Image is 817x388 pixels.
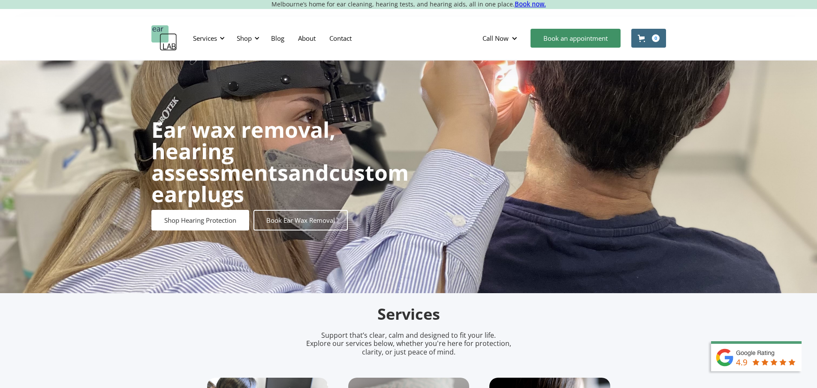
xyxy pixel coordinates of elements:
[237,34,252,42] div: Shop
[652,34,660,42] div: 0
[207,304,610,324] h2: Services
[295,331,522,356] p: Support that’s clear, calm and designed to fit your life. Explore our services below, whether you...
[482,34,509,42] div: Call Now
[323,26,359,51] a: Contact
[631,29,666,48] a: Open cart
[151,119,409,205] h1: and
[232,25,262,51] div: Shop
[531,29,621,48] a: Book an appointment
[476,25,526,51] div: Call Now
[151,210,249,230] a: Shop Hearing Protection
[151,115,335,187] strong: Ear wax removal, hearing assessments
[151,25,177,51] a: home
[151,158,409,209] strong: custom earplugs
[193,34,217,42] div: Services
[253,210,348,230] a: Book Ear Wax Removal
[291,26,323,51] a: About
[264,26,291,51] a: Blog
[188,25,227,51] div: Services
